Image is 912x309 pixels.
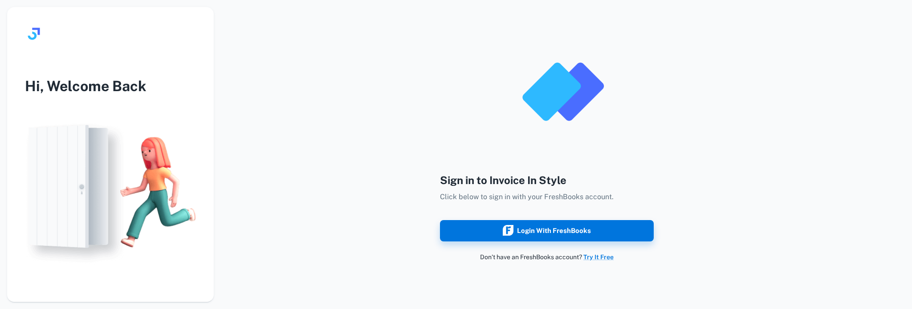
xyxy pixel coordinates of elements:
[440,220,654,241] button: Login with FreshBooks
[440,172,654,188] h4: Sign in to Invoice In Style
[583,253,614,261] a: Try It Free
[440,192,654,202] p: Click below to sign in with your FreshBooks account.
[7,76,214,97] h3: Hi, Welcome Back
[503,225,591,237] div: Login with FreshBooks
[7,115,214,269] img: login
[25,25,43,43] img: logo.svg
[440,252,654,262] p: Don’t have an FreshBooks account?
[518,48,607,136] img: logo_invoice_in_style_app.png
